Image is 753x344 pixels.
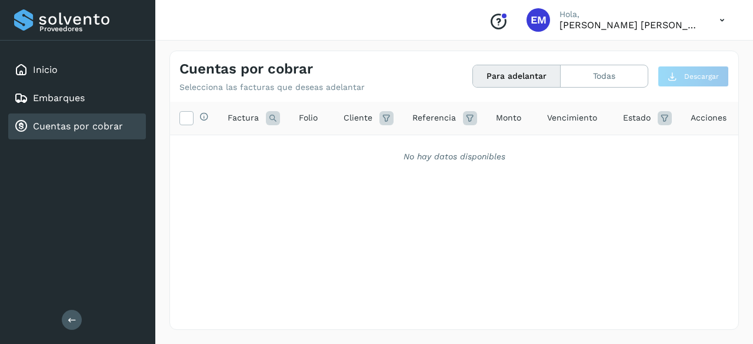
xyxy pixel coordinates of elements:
a: Cuentas por cobrar [33,121,123,132]
span: Folio [299,112,318,124]
span: Descargar [684,71,719,82]
span: Cliente [344,112,372,124]
button: Descargar [658,66,729,87]
p: Selecciona las facturas que deseas adelantar [179,82,365,92]
a: Embarques [33,92,85,103]
button: Para adelantar [473,65,561,87]
span: Referencia [412,112,456,124]
p: Eduardo Miguel Gonzalez SANCHEZ [559,19,701,31]
a: Inicio [33,64,58,75]
div: Cuentas por cobrar [8,113,146,139]
div: Inicio [8,57,146,83]
span: Vencimiento [547,112,597,124]
button: Todas [561,65,648,87]
span: Monto [496,112,521,124]
div: Embarques [8,85,146,111]
h4: Cuentas por cobrar [179,61,313,78]
span: Acciones [691,112,727,124]
span: Factura [228,112,259,124]
span: Estado [623,112,651,124]
p: Hola, [559,9,701,19]
div: No hay datos disponibles [185,151,723,163]
p: Proveedores [39,25,141,33]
